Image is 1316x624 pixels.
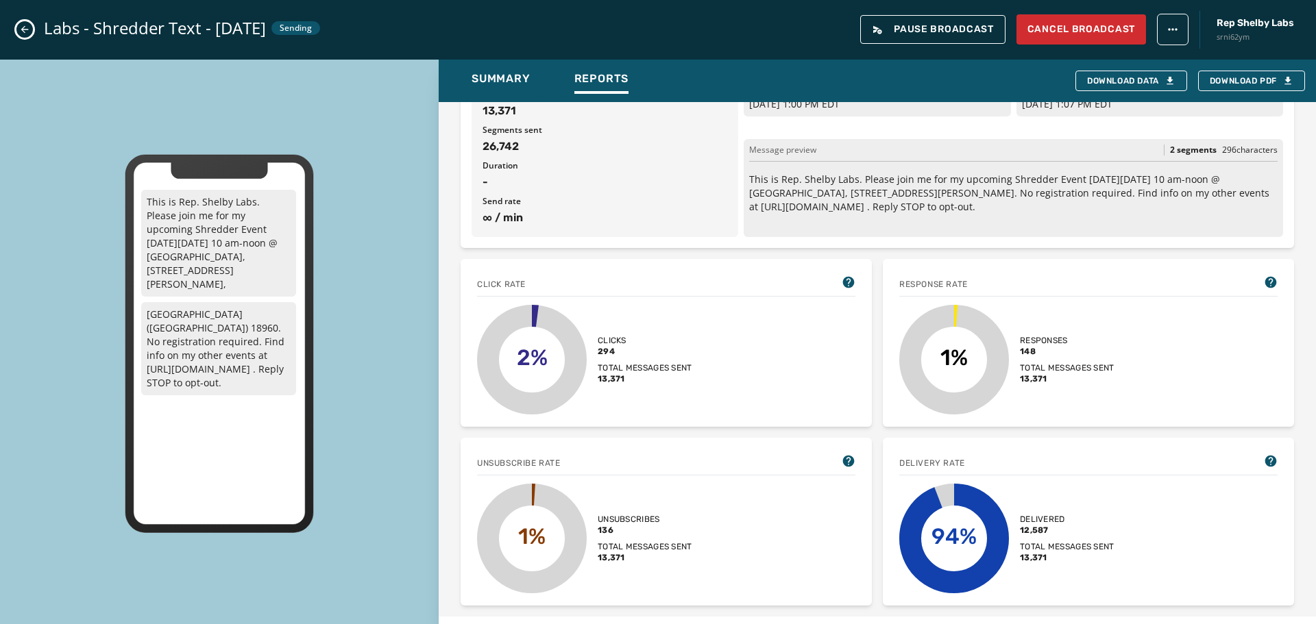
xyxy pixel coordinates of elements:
[280,23,312,34] span: Sending
[472,72,531,86] span: Summary
[1075,71,1187,91] button: Download Data
[1020,525,1114,536] span: 12,587
[477,458,561,469] span: Unsubscribe Rate
[483,174,727,190] span: -
[744,92,1010,116] p: [DATE] 1:00 PM EDT
[1020,346,1114,357] span: 148
[483,210,727,226] span: ∞ / min
[598,373,692,384] span: 13,371
[1020,541,1114,552] span: Total messages sent
[899,458,965,469] span: Delivery Rate
[141,302,296,395] p: [GEOGRAPHIC_DATA] ([GEOGRAPHIC_DATA]) 18960. No registration required. Find info on my other even...
[1020,514,1114,525] span: Delivered
[1087,75,1175,86] div: Download Data
[483,196,727,207] span: Send rate
[483,138,727,155] span: 26,742
[483,160,727,171] span: Duration
[563,65,640,97] button: Reports
[1020,373,1114,384] span: 13,371
[44,17,266,39] span: Labs - Shredder Text - [DATE]
[899,279,968,290] span: Response rate
[1020,335,1114,346] span: Responses
[483,103,727,119] span: 13,371
[931,523,977,549] text: 94%
[1170,145,1217,155] span: 2 segments
[598,541,692,552] span: Total messages sent
[1020,552,1114,563] span: 13,371
[141,190,296,297] p: This is Rep. Shelby Labs. Please join me for my upcoming Shredder Event [DATE][DATE] 10 am-noon @...
[1217,16,1294,30] span: Rep Shelby Labs
[516,345,547,371] text: 2%
[872,24,994,35] span: Pause Broadcast
[1016,92,1283,116] p: [DATE] 1:07 PM EDT
[598,346,692,357] span: 294
[749,173,1278,214] p: This is Rep. Shelby Labs. Please join me for my upcoming Shredder Event [DATE][DATE] 10 am-noon @...
[461,65,541,97] button: Summary
[1210,75,1293,86] span: Download PDF
[1217,32,1294,43] span: srni62ym
[1027,23,1135,36] span: Cancel Broadcast
[598,335,692,346] span: Clicks
[598,552,692,563] span: 13,371
[940,345,968,371] text: 1%
[598,525,692,536] span: 136
[598,514,692,525] span: Unsubscribes
[598,362,692,373] span: Total messages sent
[1020,362,1114,373] span: Total messages sent
[483,125,727,136] span: Segments sent
[1198,71,1305,91] button: Download PDF
[477,279,526,290] span: Click rate
[860,15,1006,44] button: Pause Broadcast
[1157,14,1189,45] button: broadcast action menu
[574,72,629,86] span: Reports
[518,523,546,549] text: 1%
[1016,14,1146,45] button: Cancel Broadcast
[1222,144,1278,155] span: 296 characters
[749,145,816,155] span: Message preview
